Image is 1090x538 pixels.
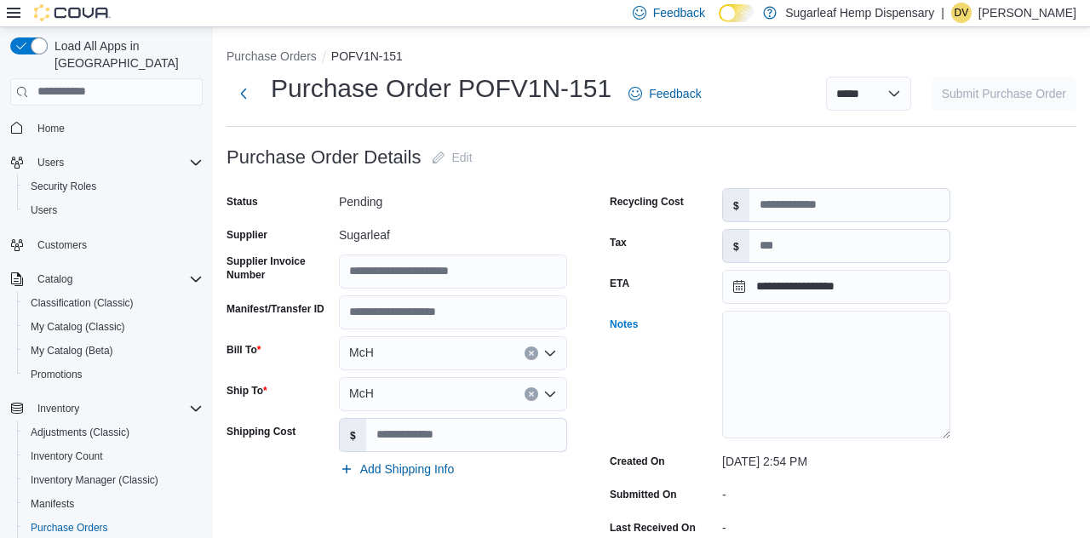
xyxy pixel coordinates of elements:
button: My Catalog (Classic) [17,315,209,339]
span: Manifests [24,494,203,514]
label: Last Received On [610,521,696,535]
label: $ [723,230,749,262]
button: Inventory [3,397,209,421]
button: Adjustments (Classic) [17,421,209,444]
input: Press the down key to open a popover containing a calendar. [722,270,950,304]
label: Submitted On [610,488,677,501]
span: Manifests [31,497,74,511]
a: Classification (Classic) [24,293,141,313]
button: Clear input [525,346,538,360]
a: Inventory Manager (Classic) [24,470,165,490]
button: Promotions [17,363,209,386]
span: My Catalog (Beta) [24,341,203,361]
span: Adjustments (Classic) [31,426,129,439]
div: Danniel Ventura [951,3,972,23]
div: Sugarleaf [339,221,567,242]
label: $ [340,419,366,451]
button: Add Shipping Info [333,452,462,486]
button: Manifests [17,492,209,516]
span: Classification (Classic) [31,296,134,310]
button: Inventory Count [17,444,209,468]
span: Promotions [24,364,203,385]
span: Feedback [653,4,705,21]
button: Inventory [31,398,86,419]
h1: Purchase Order POFV1N-151 [271,72,611,106]
span: Inventory [31,398,203,419]
label: Bill To [227,343,261,357]
span: Security Roles [24,176,203,197]
p: | [941,3,944,23]
span: Customers [37,238,87,252]
div: Pending [339,188,567,209]
span: Security Roles [31,180,96,193]
input: Dark Mode [719,4,754,22]
label: Created On [610,455,665,468]
span: Users [37,156,64,169]
span: My Catalog (Beta) [31,344,113,358]
span: Customers [31,234,203,255]
span: Classification (Classic) [24,293,203,313]
button: POFV1N-151 [331,49,403,63]
span: Inventory Count [24,446,203,466]
span: My Catalog (Classic) [31,320,125,334]
div: - [722,481,950,501]
span: Purchase Orders [24,518,203,538]
button: Purchase Orders [227,49,317,63]
span: Home [31,117,203,139]
button: Security Roles [17,175,209,198]
span: Inventory Manager (Classic) [24,470,203,490]
button: Users [31,152,71,173]
span: Users [24,200,203,220]
button: Classification (Classic) [17,291,209,315]
span: Users [31,152,203,173]
button: Inventory Manager (Classic) [17,468,209,492]
span: Feedback [649,85,701,102]
span: McH [349,342,374,363]
img: Cova [34,4,111,21]
a: Manifests [24,494,81,514]
label: Status [227,195,258,209]
button: Users [17,198,209,222]
a: Feedback [622,77,708,111]
label: $ [723,189,749,221]
span: Purchase Orders [31,521,108,535]
a: My Catalog (Beta) [24,341,120,361]
a: Inventory Count [24,446,110,466]
p: [PERSON_NAME] [978,3,1076,23]
div: [DATE] 2:54 PM [722,448,950,468]
label: Supplier Invoice Number [227,255,332,282]
span: Inventory [37,402,79,415]
a: Customers [31,235,94,255]
button: Users [3,151,209,175]
span: Catalog [31,269,203,289]
label: Tax [610,236,627,249]
span: Submit Purchase Order [942,85,1066,102]
button: Open list of options [543,387,557,401]
nav: An example of EuiBreadcrumbs [227,48,1076,68]
span: McH [349,383,374,403]
label: Supplier [227,228,267,242]
span: Load All Apps in [GEOGRAPHIC_DATA] [48,37,203,72]
span: Inventory Manager (Classic) [31,473,158,487]
button: Submit Purchase Order [932,77,1076,111]
button: Clear input [525,387,538,401]
span: Inventory Count [31,449,103,463]
button: Customers [3,232,209,257]
button: Home [3,116,209,140]
span: Catalog [37,272,72,286]
label: Shipping Cost [227,425,295,438]
label: Notes [610,318,638,331]
label: Manifest/Transfer ID [227,302,324,316]
p: Sugarleaf Hemp Dispensary [785,3,934,23]
span: My Catalog (Classic) [24,317,203,337]
button: Catalog [3,267,209,291]
a: Promotions [24,364,89,385]
span: Home [37,122,65,135]
a: Users [24,200,64,220]
span: Add Shipping Info [360,461,455,478]
button: Edit [425,140,479,175]
div: - [722,514,950,535]
span: Users [31,203,57,217]
h3: Purchase Order Details [227,147,422,168]
a: Home [31,118,72,139]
